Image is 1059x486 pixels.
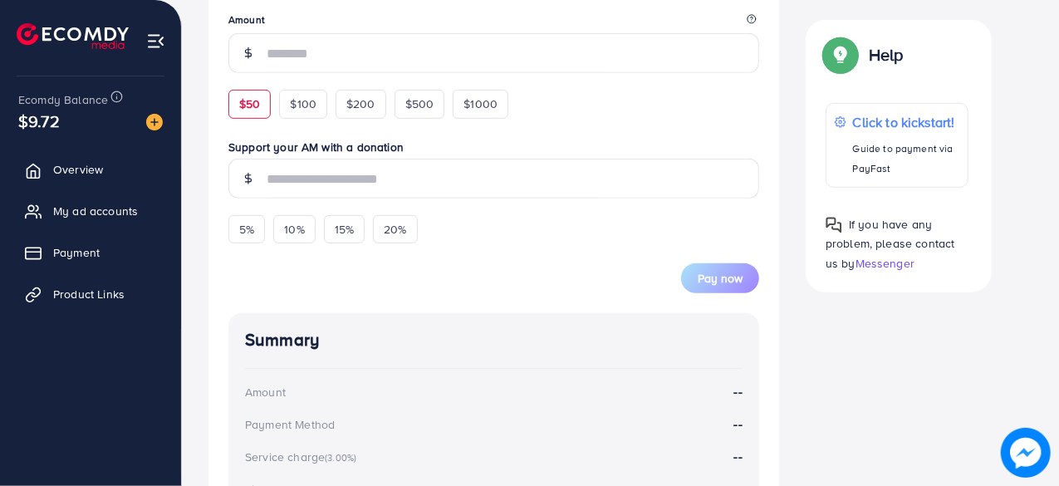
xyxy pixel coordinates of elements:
[826,216,955,271] span: If you have any problem, please contact us by
[853,139,959,179] p: Guide to payment via PayFast
[18,109,60,133] span: $9.72
[826,40,856,70] img: Popup guide
[325,451,356,464] small: (3.00%)
[290,96,316,112] span: $100
[245,449,361,465] div: Service charge
[228,139,759,155] label: Support your AM with a donation
[53,244,100,261] span: Payment
[734,415,743,434] strong: --
[239,96,260,112] span: $50
[284,221,304,238] span: 10%
[146,32,165,51] img: menu
[869,45,904,65] p: Help
[245,416,335,433] div: Payment Method
[239,221,254,238] span: 5%
[698,270,743,287] span: Pay now
[12,194,169,228] a: My ad accounts
[17,23,129,49] img: logo
[856,254,914,271] span: Messenger
[734,382,743,401] strong: --
[826,217,842,233] img: Popup guide
[346,96,375,112] span: $200
[146,114,163,130] img: image
[245,384,286,400] div: Amount
[53,161,103,178] span: Overview
[53,203,138,219] span: My ad accounts
[734,447,743,465] strong: --
[681,263,759,293] button: Pay now
[12,277,169,311] a: Product Links
[228,12,759,33] legend: Amount
[53,286,125,302] span: Product Links
[1001,428,1051,478] img: image
[384,221,406,238] span: 20%
[12,153,169,186] a: Overview
[405,96,434,112] span: $500
[463,96,498,112] span: $1000
[853,112,959,132] p: Click to kickstart!
[18,91,108,108] span: Ecomdy Balance
[12,236,169,269] a: Payment
[245,330,743,351] h4: Summary
[335,221,354,238] span: 15%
